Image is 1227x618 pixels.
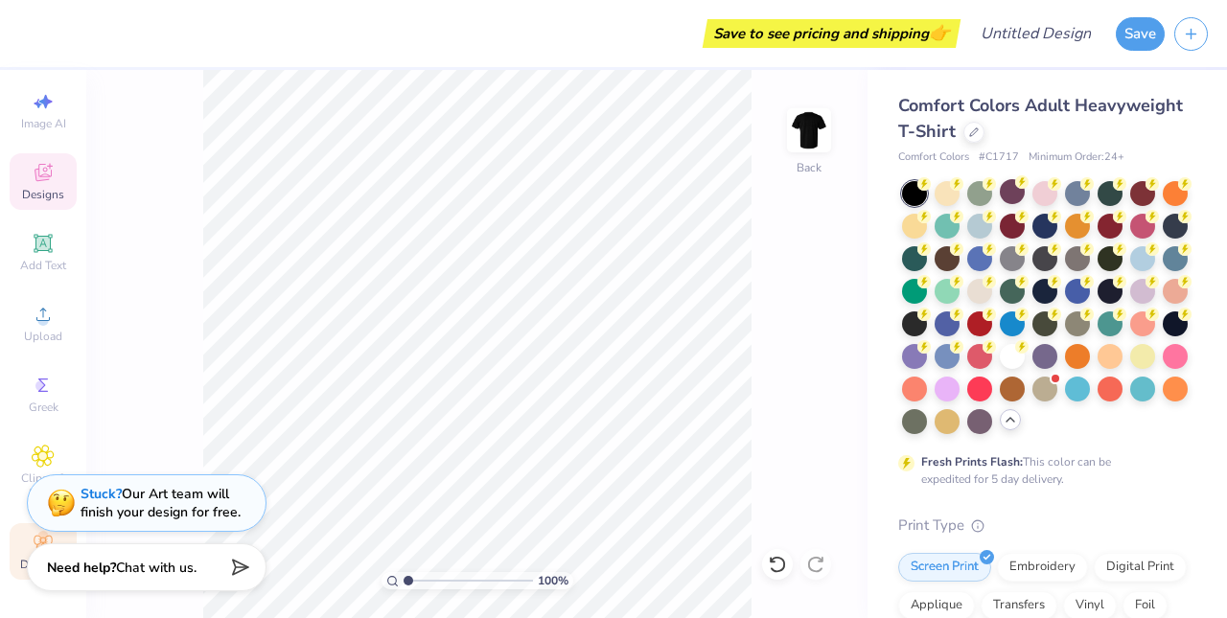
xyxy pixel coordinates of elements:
span: Upload [24,329,62,344]
span: # C1717 [979,149,1019,166]
span: Minimum Order: 24 + [1029,149,1124,166]
span: 👉 [929,21,950,44]
div: This color can be expedited for 5 day delivery. [921,453,1157,488]
button: Save [1116,17,1165,51]
span: Image AI [21,116,66,131]
span: Clipart & logos [10,470,77,501]
div: Screen Print [898,553,991,582]
div: Our Art team will finish your design for free. [81,485,241,521]
strong: Fresh Prints Flash: [921,454,1023,469]
span: Add Text [20,258,66,273]
span: Greek [29,400,58,415]
span: Designs [22,187,64,202]
strong: Need help? [47,559,116,577]
img: Back [790,111,828,149]
div: Back [797,159,822,176]
input: Untitled Design [965,14,1106,53]
span: Comfort Colors Adult Heavyweight T-Shirt [898,94,1183,143]
div: Digital Print [1094,553,1187,582]
strong: Stuck? [81,485,122,503]
span: Chat with us. [116,559,197,577]
div: Embroidery [997,553,1088,582]
span: Decorate [20,557,66,572]
div: Print Type [898,515,1189,537]
div: Save to see pricing and shipping [707,19,956,48]
span: 100 % [538,572,568,589]
span: Comfort Colors [898,149,969,166]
